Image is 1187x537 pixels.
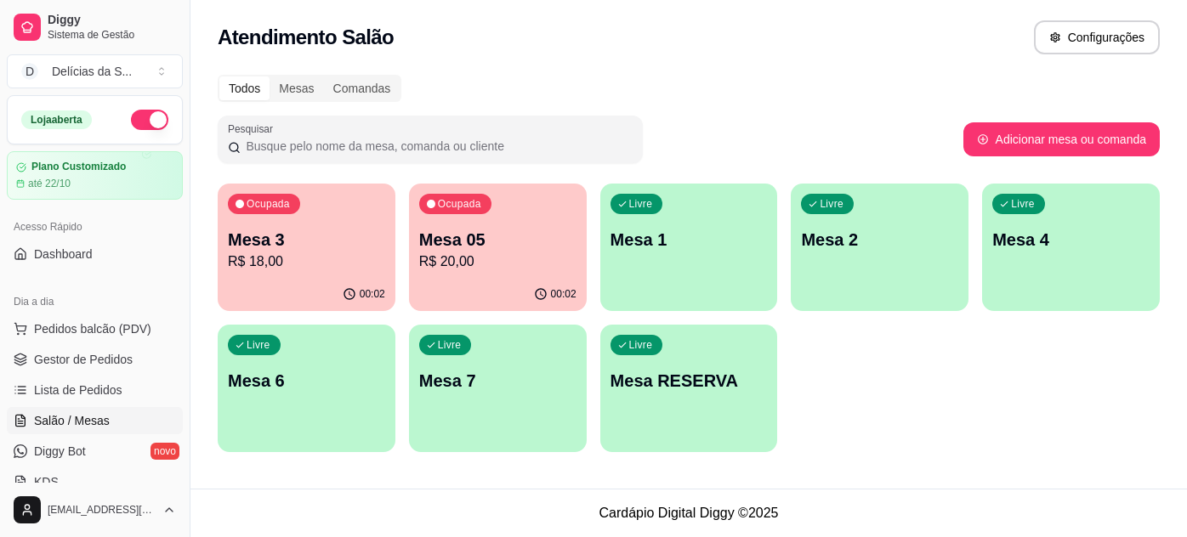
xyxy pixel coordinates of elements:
[7,213,183,240] div: Acesso Rápido
[7,288,183,315] div: Dia a dia
[1011,197,1035,211] p: Livre
[31,161,126,173] article: Plano Customizado
[21,63,38,80] span: D
[247,338,270,352] p: Livre
[982,184,1160,311] button: LivreMesa 4
[247,197,290,211] p: Ocupada
[551,287,576,301] p: 00:02
[34,443,86,460] span: Diggy Bot
[438,338,462,352] p: Livre
[419,228,576,252] p: Mesa 05
[218,325,395,452] button: LivreMesa 6
[801,228,958,252] p: Mesa 2
[7,489,183,530] button: [EMAIL_ADDRESS][DOMAIN_NAME]
[438,197,481,211] p: Ocupada
[218,184,395,311] button: OcupadaMesa 3R$ 18,0000:02
[7,346,183,373] a: Gestor de Pedidos
[409,325,587,452] button: LivreMesa 7
[228,369,385,393] p: Mesa 6
[228,252,385,272] p: R$ 18,00
[48,13,176,28] span: Diggy
[131,110,168,130] button: Alterar Status
[34,412,110,429] span: Salão / Mesas
[7,376,183,404] a: Lista de Pedidos
[219,76,270,100] div: Todos
[270,76,323,100] div: Mesas
[360,287,385,301] p: 00:02
[600,325,778,452] button: LivreMesa RESERVA
[28,177,71,190] article: até 22/10
[7,240,183,268] a: Dashboard
[419,252,576,272] p: R$ 20,00
[21,110,92,129] div: Loja aberta
[419,369,576,393] p: Mesa 7
[791,184,968,311] button: LivreMesa 2
[611,228,768,252] p: Mesa 1
[48,503,156,517] span: [EMAIL_ADDRESS][DOMAIN_NAME]
[34,382,122,399] span: Lista de Pedidos
[629,338,653,352] p: Livre
[611,369,768,393] p: Mesa RESERVA
[34,320,151,337] span: Pedidos balcão (PDV)
[7,468,183,495] a: KDS
[7,7,183,48] a: DiggySistema de Gestão
[34,473,59,490] span: KDS
[52,63,132,80] div: Delícias da S ...
[48,28,176,42] span: Sistema de Gestão
[7,54,183,88] button: Select a team
[7,315,183,342] button: Pedidos balcão (PDV)
[34,351,133,368] span: Gestor de Pedidos
[1034,20,1160,54] button: Configurações
[600,184,778,311] button: LivreMesa 1
[820,197,843,211] p: Livre
[190,489,1187,537] footer: Cardápio Digital Diggy © 2025
[218,24,394,51] h2: Atendimento Salão
[228,228,385,252] p: Mesa 3
[992,228,1150,252] p: Mesa 4
[963,122,1160,156] button: Adicionar mesa ou comanda
[34,246,93,263] span: Dashboard
[629,197,653,211] p: Livre
[7,407,183,434] a: Salão / Mesas
[324,76,400,100] div: Comandas
[7,151,183,200] a: Plano Customizadoaté 22/10
[7,438,183,465] a: Diggy Botnovo
[241,138,633,155] input: Pesquisar
[409,184,587,311] button: OcupadaMesa 05R$ 20,0000:02
[228,122,279,136] label: Pesquisar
